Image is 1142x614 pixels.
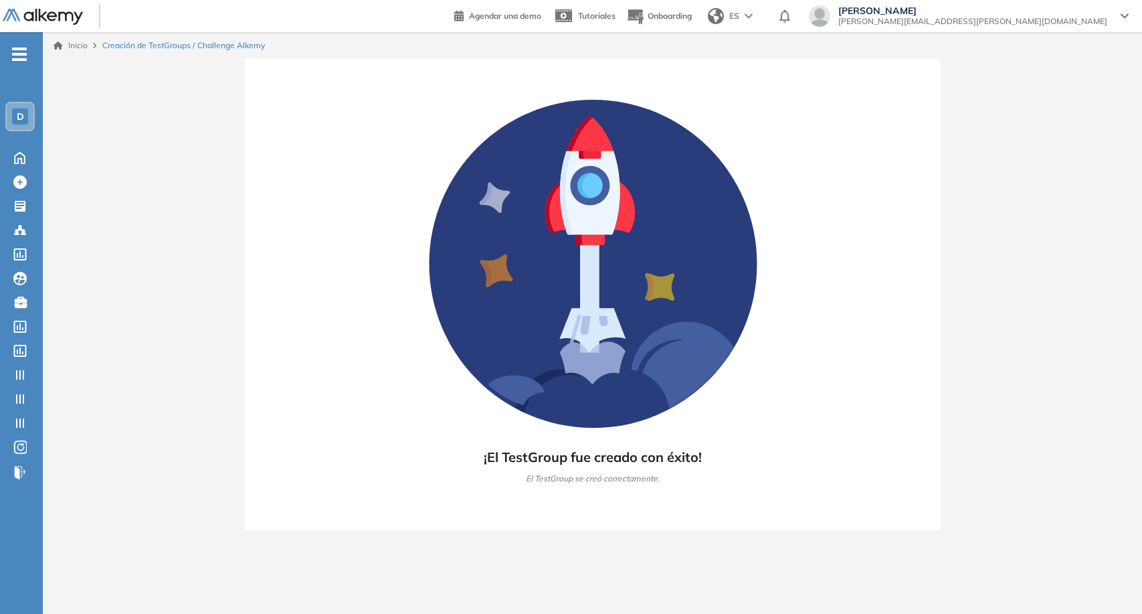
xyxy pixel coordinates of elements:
[526,473,660,485] span: El TestGroup se creó correctamente.
[12,53,27,56] i: -
[745,13,753,19] img: arrow
[626,2,692,31] button: Onboarding
[3,9,83,25] img: Logo
[102,40,265,52] span: Creación de TestGroups / Challenge Alkemy
[838,16,1107,27] span: [PERSON_NAME][EMAIL_ADDRESS][PERSON_NAME][DOMAIN_NAME]
[708,8,724,24] img: world
[484,447,702,467] span: ¡El TestGroup fue creado con éxito!
[469,11,541,21] span: Agendar una demo
[17,111,24,122] span: D
[578,11,615,21] span: Tutoriales
[454,7,541,23] a: Agendar una demo
[838,5,1107,16] span: [PERSON_NAME]
[729,10,739,22] span: ES
[648,11,692,21] span: Onboarding
[54,40,88,52] a: Inicio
